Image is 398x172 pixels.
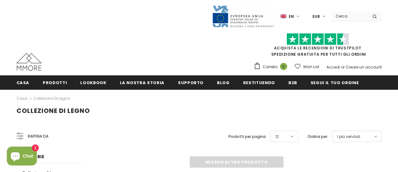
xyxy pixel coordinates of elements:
[287,33,349,45] img: Fidati di Pilot Stars
[120,80,165,86] span: La nostra storia
[289,13,294,20] span: en
[327,64,340,70] a: Accedi
[346,64,382,70] a: Creare un account
[337,134,360,140] span: I più venduti
[295,61,319,72] a: Wish List
[288,75,297,89] a: B2B
[243,80,275,86] span: Restituendo
[311,80,359,86] span: Segui il tuo ordine
[263,64,278,70] span: Carrello
[17,80,30,86] span: Casa
[33,96,70,101] a: Collezione di legno
[254,62,290,72] a: Carrello 0
[80,80,106,86] span: Lookbook
[280,63,287,70] span: 0
[303,64,319,70] span: Wish List
[212,5,274,28] img: Javni Razpis
[43,75,67,89] a: Prodotti
[341,64,345,70] span: or
[217,75,230,89] a: Blog
[178,75,204,89] a: supporto
[17,106,90,115] span: Collezione di legno
[17,95,27,102] a: Casa
[311,75,359,89] a: Segui il tuo ordine
[288,80,297,86] span: B2B
[275,134,279,140] span: 12
[80,75,106,89] a: Lookbook
[43,80,67,86] span: Prodotti
[28,133,48,140] span: Raffina da
[243,75,275,89] a: Restituendo
[274,45,361,51] a: Acquista le recensioni di TrustPilot
[281,14,286,19] img: i-lang-1.png
[254,36,382,57] span: SPEDIZIONE GRATUITA PER TUTTI GLI ORDINI
[332,12,368,21] input: Search Site
[120,75,165,89] a: La nostra storia
[17,53,42,71] img: Casi MMORE
[212,13,274,19] a: Javni Razpis
[307,134,327,140] label: Ordina per
[312,13,320,20] span: EUR
[178,80,204,86] span: supporto
[17,75,30,89] a: Casa
[217,80,230,86] span: Blog
[5,147,39,167] inbox-online-store-chat: Shopify online store chat
[228,134,266,140] label: Prodotti per pagina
